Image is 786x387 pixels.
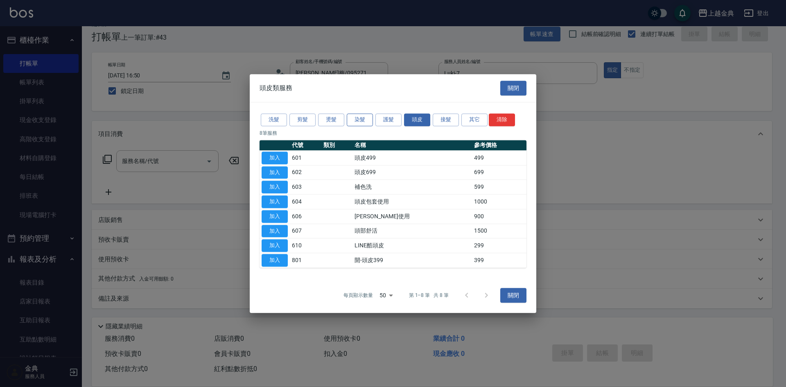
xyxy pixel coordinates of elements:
td: 頭部舒活 [352,224,472,238]
td: 599 [472,180,526,195]
button: 關閉 [500,288,526,303]
td: 801 [290,253,321,268]
td: 頭皮499 [352,151,472,165]
p: 每頁顯示數量 [343,292,373,299]
p: 8 筆服務 [260,129,526,137]
button: 護髮 [375,113,402,126]
td: 699 [472,165,526,180]
p: 第 1–8 筆 共 8 筆 [409,292,449,299]
td: [PERSON_NAME]使用 [352,209,472,224]
div: 50 [376,284,396,306]
button: 清除 [489,113,515,126]
td: 399 [472,253,526,268]
button: 加入 [262,254,288,267]
td: 1500 [472,224,526,238]
button: 頭皮 [404,113,430,126]
button: 加入 [262,240,288,252]
th: 代號 [290,140,321,151]
button: 加入 [262,195,288,208]
th: 名稱 [352,140,472,151]
td: 603 [290,180,321,195]
button: 加入 [262,152,288,164]
td: 1000 [472,195,526,209]
button: 加入 [262,225,288,238]
td: 頭皮包套使用 [352,195,472,209]
td: 頭皮699 [352,165,472,180]
button: 加入 [262,210,288,223]
button: 燙髮 [318,113,344,126]
button: 接髮 [433,113,459,126]
button: 其它 [461,113,488,126]
th: 類別 [321,140,353,151]
td: 604 [290,195,321,209]
button: 染髮 [347,113,373,126]
td: 900 [472,209,526,224]
button: 加入 [262,181,288,194]
td: 602 [290,165,321,180]
td: 299 [472,238,526,253]
td: 開-頭皮399 [352,253,472,268]
td: 601 [290,151,321,165]
td: 補色洗 [352,180,472,195]
td: 610 [290,238,321,253]
th: 參考價格 [472,140,526,151]
td: 499 [472,151,526,165]
td: LINE酷頭皮 [352,238,472,253]
td: 607 [290,224,321,238]
button: 剪髮 [289,113,316,126]
span: 頭皮類服務 [260,84,292,92]
button: 關閉 [500,81,526,96]
td: 606 [290,209,321,224]
button: 洗髮 [261,113,287,126]
button: 加入 [262,166,288,179]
